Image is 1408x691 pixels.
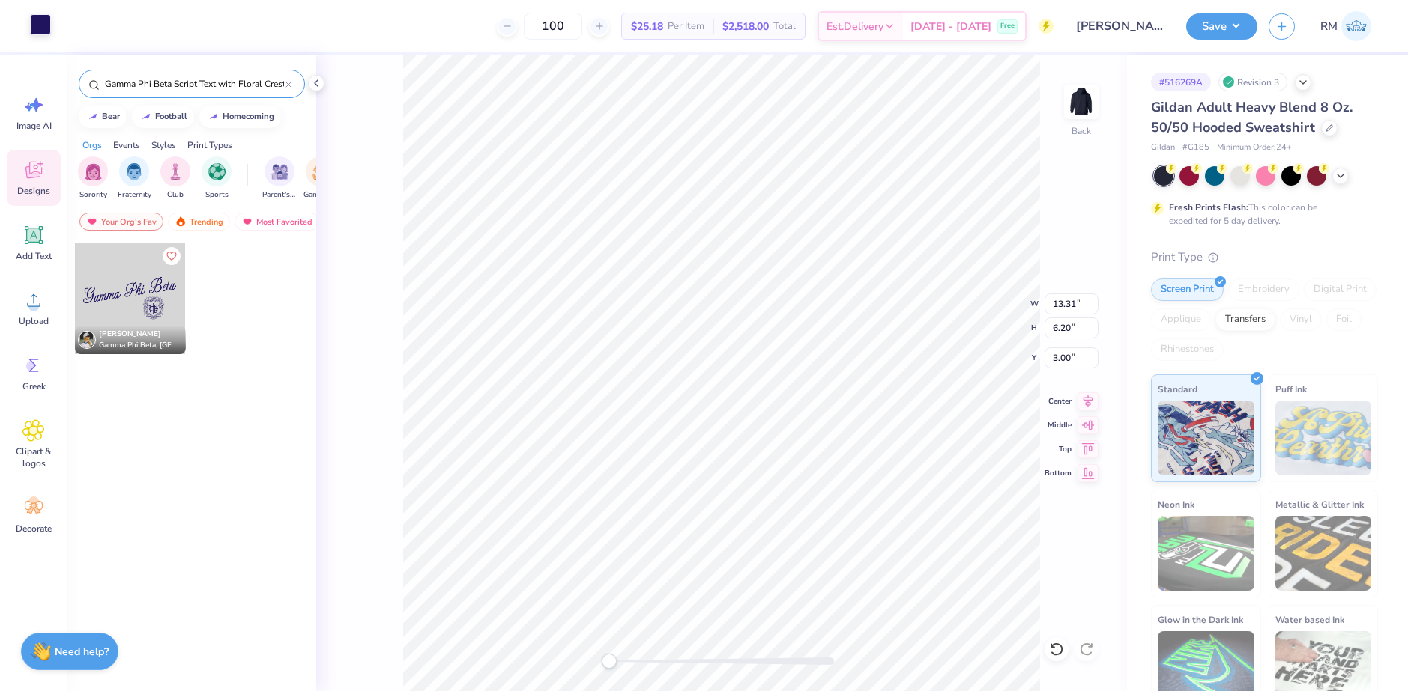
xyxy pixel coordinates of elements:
div: filter for Sorority [78,156,108,201]
span: Top [1045,443,1072,455]
strong: Need help? [55,645,109,659]
button: filter button [160,156,190,201]
span: Image AI [16,120,52,132]
input: – – [524,13,582,40]
span: Middle [1045,419,1072,431]
div: # 516269A [1151,73,1211,91]
img: trending.gif [175,216,187,227]
div: Applique [1151,308,1211,331]
span: Add Text [16,250,52,262]
span: Per Item [668,19,704,34]
span: Standard [1158,381,1197,397]
img: Puff Ink [1275,401,1372,475]
div: This color can be expedited for 5 day delivery. [1169,201,1353,228]
img: Standard [1158,401,1254,475]
button: filter button [303,156,338,201]
div: Foil [1326,308,1362,331]
div: Rhinestones [1151,338,1224,361]
span: Glow in the Dark Ink [1158,612,1243,627]
img: Fraternity Image [126,163,142,180]
img: Club Image [167,163,184,180]
div: Accessibility label [602,654,617,669]
button: filter button [118,156,151,201]
span: Total [773,19,796,34]
span: Upload [19,315,49,327]
div: filter for Parent's Weekend [262,156,297,201]
img: trend_line.gif [140,112,152,121]
img: Sports Image [208,163,226,180]
span: Sorority [79,189,107,201]
img: Metallic & Glitter Ink [1275,516,1372,591]
span: Club [167,189,184,201]
img: Sorority Image [85,163,102,180]
span: Est. Delivery [827,19,883,34]
div: Revision 3 [1218,73,1287,91]
div: Transfers [1215,308,1275,331]
img: Back [1066,87,1096,117]
button: Save [1186,13,1257,40]
div: Print Types [187,138,232,152]
button: bear [79,106,127,128]
div: Most Favorited [235,213,319,231]
span: Parent's Weekend [262,189,297,201]
div: Styles [151,138,176,152]
img: trend_line.gif [87,112,99,121]
span: RM [1320,18,1338,35]
div: bear [102,112,120,121]
span: [DATE] - [DATE] [910,19,991,34]
div: filter for Club [160,156,190,201]
span: Decorate [16,523,52,535]
span: Metallic & Glitter Ink [1275,496,1364,512]
div: Print Type [1151,249,1378,266]
div: Embroidery [1228,278,1299,301]
img: trend_line.gif [208,112,220,121]
button: homecoming [199,106,281,128]
div: Trending [168,213,230,231]
span: Water based Ink [1275,612,1344,627]
span: # G185 [1182,141,1209,154]
button: filter button [262,156,297,201]
span: Neon Ink [1158,496,1194,512]
span: Designs [17,185,50,197]
img: Parent's Weekend Image [271,163,288,180]
span: Greek [22,380,46,392]
span: Bottom [1045,467,1072,479]
div: Events [113,138,140,152]
button: Like [163,247,181,265]
input: Try "Alpha" [103,76,285,91]
span: Game Day [303,189,338,201]
span: Minimum Order: 24 + [1217,141,1292,154]
button: football [132,106,194,128]
div: Orgs [82,138,102,152]
div: homecoming [223,112,274,121]
span: [PERSON_NAME] [99,329,161,339]
strong: Fresh Prints Flash: [1169,201,1248,213]
span: Free [1000,21,1015,31]
div: Your Org's Fav [79,213,163,231]
button: filter button [78,156,108,201]
div: Screen Print [1151,278,1224,301]
span: Gildan [1151,141,1175,154]
span: Gildan Adult Heavy Blend 8 Oz. 50/50 Hooded Sweatshirt [1151,98,1353,136]
span: Clipart & logos [9,445,58,469]
div: filter for Sports [202,156,232,201]
button: filter button [202,156,232,201]
div: Back [1072,124,1091,138]
div: Vinyl [1280,308,1322,331]
div: filter for Game Day [303,156,338,201]
img: Neon Ink [1158,516,1254,591]
span: Center [1045,395,1072,407]
div: Digital Print [1304,278,1377,301]
input: Untitled Design [1065,11,1175,41]
span: Fraternity [118,189,151,201]
div: filter for Fraternity [118,156,151,201]
img: Roberta Manuel [1341,11,1371,41]
img: most_fav.gif [241,216,253,227]
img: most_fav.gif [86,216,98,227]
a: RM [1314,11,1378,41]
span: Puff Ink [1275,381,1307,397]
span: $2,518.00 [722,19,769,34]
img: Game Day Image [312,163,330,180]
div: football [155,112,187,121]
span: Gamma Phi Beta, [GEOGRAPHIC_DATA][US_STATE] [99,340,180,351]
